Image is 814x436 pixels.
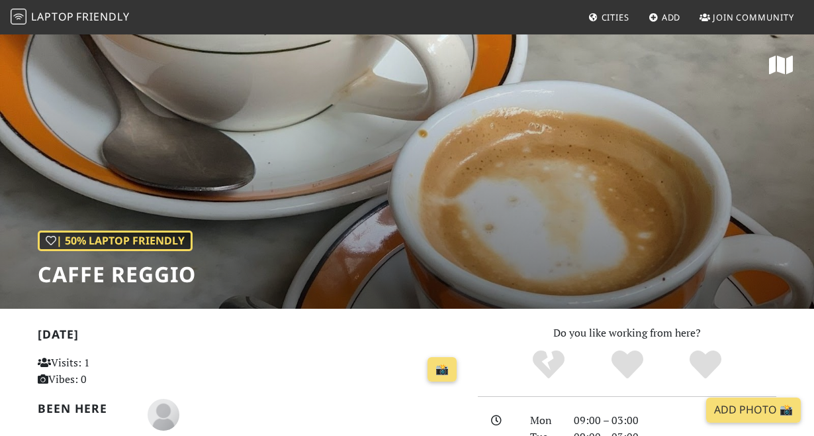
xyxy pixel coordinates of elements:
h2: Been here [38,402,132,415]
a: Add Photo 📸 [706,398,801,423]
span: Cities [602,11,629,23]
img: blank-535327c66bd565773addf3077783bbfce4b00ec00e9fd257753287c682c7fa38.png [148,399,179,431]
p: Visits: 1 Vibes: 0 [38,354,169,388]
div: Mon [522,412,566,429]
span: Join Community [713,11,794,23]
div: | 50% Laptop Friendly [38,231,193,252]
span: Laptop [31,9,74,24]
span: Cathleen F [148,406,179,421]
a: 📸 [428,357,457,382]
a: Join Community [694,5,799,29]
div: 09:00 – 03:00 [566,412,784,429]
p: Do you like working from here? [478,325,776,342]
a: LaptopFriendly LaptopFriendly [11,6,130,29]
div: Yes [588,349,666,382]
div: Definitely! [666,349,745,382]
h2: [DATE] [38,327,462,347]
div: No [509,349,588,382]
span: Friendly [76,9,129,24]
span: Add [662,11,681,23]
a: Cities [583,5,635,29]
h1: Caffe Reggio [38,262,196,287]
a: Add [643,5,686,29]
img: LaptopFriendly [11,9,26,25]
